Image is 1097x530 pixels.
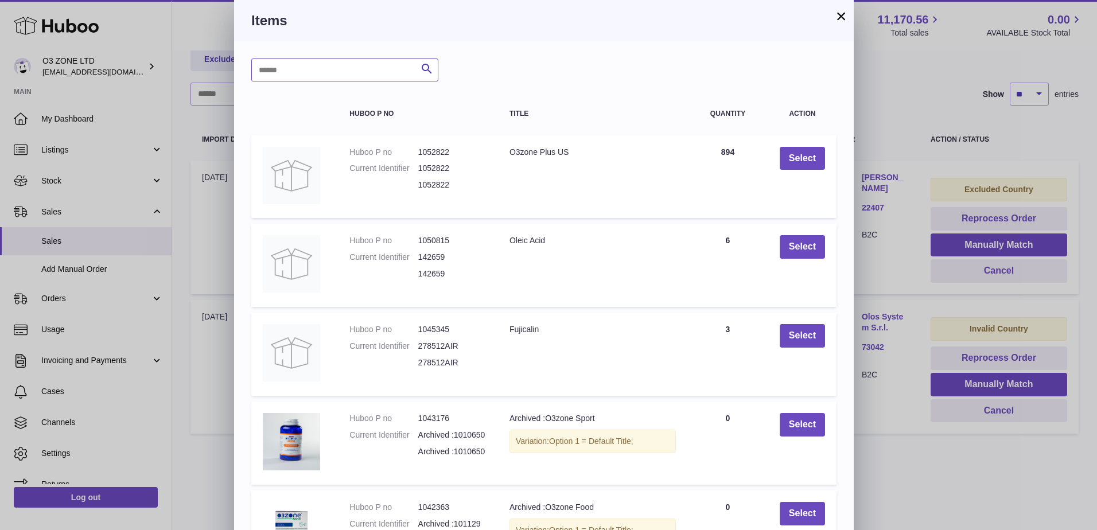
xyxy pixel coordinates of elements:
[418,430,487,441] dd: Archived :1010650
[263,413,320,470] img: Archived :O3zone Sport
[349,163,418,174] dt: Current Identifier
[509,147,676,158] div: O3zone Plus US
[349,324,418,335] dt: Huboo P no
[509,324,676,335] div: Fujicalin
[687,402,768,485] td: 0
[349,252,418,263] dt: Current Identifier
[549,437,633,446] span: Option 1 = Default Title;
[498,99,687,129] th: Title
[509,413,676,424] div: Archived :O3zone Sport
[263,324,320,381] img: Fujicalin
[418,502,487,513] dd: 1042363
[263,147,320,204] img: O3zone Plus US
[418,252,487,263] dd: 142659
[418,163,487,174] dd: 1052822
[338,99,498,129] th: Huboo P no
[349,413,418,424] dt: Huboo P no
[509,235,676,246] div: Oleic Acid
[834,9,848,23] button: ×
[349,341,418,352] dt: Current Identifier
[251,11,837,30] h3: Items
[509,430,676,453] div: Variation:
[418,341,487,352] dd: 278512AIR
[349,147,418,158] dt: Huboo P no
[780,147,825,170] button: Select
[780,324,825,348] button: Select
[418,413,487,424] dd: 1043176
[349,235,418,246] dt: Huboo P no
[418,357,487,368] dd: 278512AIR
[418,324,487,335] dd: 1045345
[418,268,487,279] dd: 142659
[418,446,487,457] dd: Archived :1010650
[418,235,487,246] dd: 1050815
[263,235,320,293] img: Oleic Acid
[349,502,418,513] dt: Huboo P no
[418,147,487,158] dd: 1052822
[768,99,837,129] th: Action
[349,430,418,441] dt: Current Identifier
[780,502,825,525] button: Select
[687,313,768,396] td: 3
[418,180,487,190] dd: 1052822
[687,224,768,307] td: 6
[509,502,676,513] div: Archived :O3zone Food
[780,235,825,259] button: Select
[687,99,768,129] th: Quantity
[780,413,825,437] button: Select
[687,135,768,219] td: 894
